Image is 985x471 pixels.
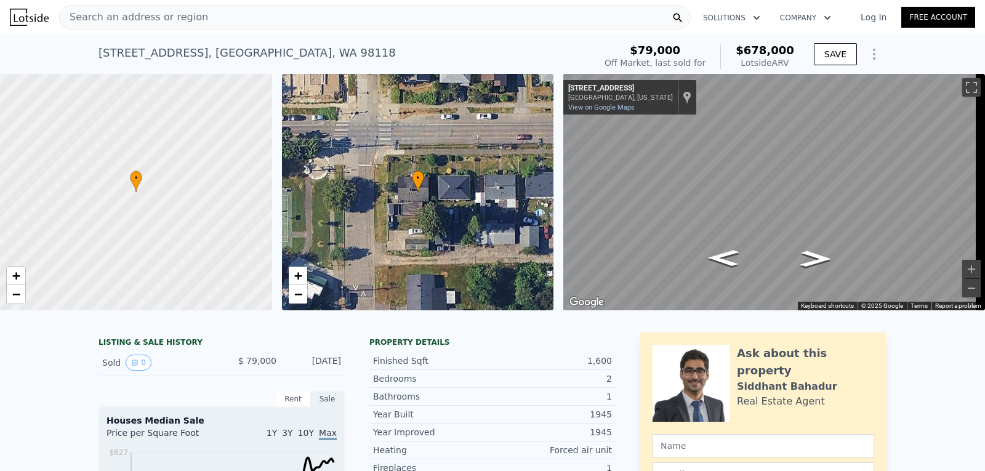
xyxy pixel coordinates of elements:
span: $ 79,000 [238,356,276,366]
a: View on Google Maps [568,103,635,111]
div: Heating [373,444,492,456]
span: 1Y [267,428,277,438]
div: 2 [492,372,612,385]
button: Keyboard shortcuts [801,302,854,310]
input: Name [653,434,874,457]
div: [STREET_ADDRESS] , [GEOGRAPHIC_DATA] , WA 98118 [98,44,396,62]
a: Terms (opens in new tab) [911,302,928,309]
button: View historical data [126,355,151,371]
button: Zoom out [962,279,981,297]
div: Bedrooms [373,372,492,385]
img: Lotside [10,9,49,26]
a: Zoom in [7,267,25,285]
a: Report a problem [935,302,981,309]
div: Siddhant Bahadur [737,379,837,394]
div: Off Market, last sold for [605,57,706,69]
span: 10Y [298,428,314,438]
div: LISTING & SALE HISTORY [98,337,345,350]
button: Company [770,7,841,29]
div: [GEOGRAPHIC_DATA], [US_STATE] [568,94,673,102]
span: $678,000 [736,44,794,57]
span: • [130,172,142,183]
a: Free Account [901,7,975,28]
span: − [294,286,302,302]
div: Property details [369,337,616,347]
div: Year Built [373,408,492,421]
div: 1945 [492,426,612,438]
button: Zoom in [962,260,981,278]
div: Ask about this property [737,345,874,379]
a: Zoom out [289,285,307,304]
div: Real Estate Agent [737,394,825,409]
div: • [130,171,142,192]
button: SAVE [814,43,857,65]
path: Go South, 45th Ave S [787,247,845,271]
button: Toggle fullscreen view [962,78,981,97]
img: Google [566,294,607,310]
span: Max [319,428,337,440]
div: Bathrooms [373,390,492,403]
span: + [294,268,302,283]
div: Houses Median Sale [107,414,337,427]
div: Finished Sqft [373,355,492,367]
span: © 2025 Google [861,302,903,309]
div: Sold [102,355,212,371]
a: Zoom out [7,285,25,304]
div: Year Improved [373,426,492,438]
button: Solutions [693,7,770,29]
div: Map [563,74,985,310]
button: Show Options [862,42,886,66]
div: 1,600 [492,355,612,367]
a: Show location on map [683,91,691,104]
tspan: $627 [109,448,128,457]
span: • [412,172,424,183]
a: Zoom in [289,267,307,285]
div: 1 [492,390,612,403]
span: 3Y [282,428,292,438]
span: Search an address or region [60,10,208,25]
span: $79,000 [630,44,680,57]
div: Street View [563,74,985,310]
path: Go North, 45th Ave S [694,246,752,270]
div: Price per Square Foot [107,427,222,446]
a: Open this area in Google Maps (opens a new window) [566,294,607,310]
div: 1945 [492,408,612,421]
div: Sale [310,391,345,407]
div: • [412,171,424,192]
div: Rent [276,391,310,407]
div: [DATE] [286,355,341,371]
div: [STREET_ADDRESS] [568,84,673,94]
div: Forced air unit [492,444,612,456]
div: Lotside ARV [736,57,794,69]
a: Log In [846,11,901,23]
span: − [12,286,20,302]
span: + [12,268,20,283]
